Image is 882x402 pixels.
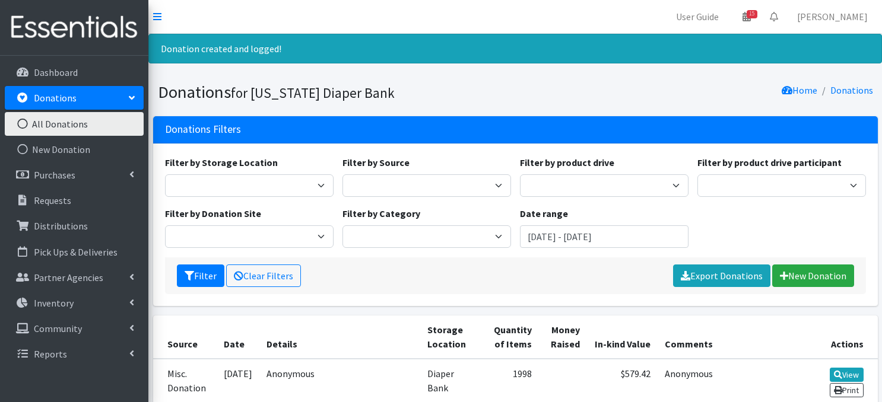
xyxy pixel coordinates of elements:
[148,34,882,63] div: Donation created and logged!
[342,155,410,170] label: Filter by Source
[673,264,770,287] a: Export Donations
[5,60,144,84] a: Dashboard
[830,84,873,96] a: Donations
[5,163,144,187] a: Purchases
[34,297,74,309] p: Inventory
[788,5,877,28] a: [PERSON_NAME]
[5,86,144,110] a: Donations
[34,169,75,181] p: Purchases
[153,315,217,359] th: Source
[520,206,568,221] label: Date range
[587,315,657,359] th: In-kind Value
[520,225,689,248] input: January 1, 2011 - December 31, 2011
[697,155,842,170] label: Filter by product drive participant
[34,323,82,334] p: Community
[658,315,817,359] th: Comments
[5,240,144,264] a: Pick Ups & Deliveries
[217,315,259,359] th: Date
[342,206,420,221] label: Filter by Category
[5,291,144,315] a: Inventory
[830,383,864,397] a: Print
[667,5,728,28] a: User Guide
[34,194,71,206] p: Requests
[165,155,278,170] label: Filter by Storage Location
[34,246,118,258] p: Pick Ups & Deliveries
[5,8,144,47] img: HumanEssentials
[177,264,224,287] button: Filter
[165,123,241,136] h3: Donations Filters
[158,82,511,103] h1: Donations
[480,315,538,359] th: Quantity of Items
[747,10,757,18] span: 15
[5,189,144,212] a: Requests
[520,155,614,170] label: Filter by product drive
[226,264,301,287] a: Clear Filters
[772,264,854,287] a: New Donation
[5,266,144,289] a: Partner Agencies
[34,66,78,78] p: Dashboard
[165,206,261,221] label: Filter by Donation Site
[5,342,144,366] a: Reports
[5,138,144,161] a: New Donation
[782,84,817,96] a: Home
[733,5,760,28] a: 15
[5,317,144,340] a: Community
[259,315,421,359] th: Details
[34,272,103,283] p: Partner Agencies
[817,315,878,359] th: Actions
[34,348,67,360] p: Reports
[34,92,77,104] p: Donations
[5,112,144,136] a: All Donations
[830,368,864,382] a: View
[539,315,588,359] th: Money Raised
[34,220,88,232] p: Distributions
[420,315,480,359] th: Storage Location
[231,84,395,101] small: for [US_STATE] Diaper Bank
[5,214,144,238] a: Distributions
